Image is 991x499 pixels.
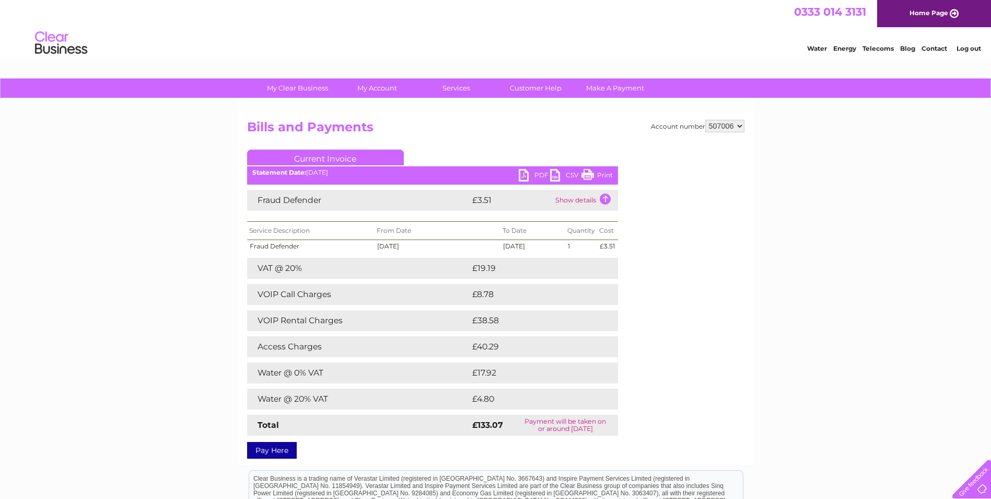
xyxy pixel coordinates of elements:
a: Services [413,78,499,98]
th: Quantity [565,222,597,240]
td: VAT @ 20% [247,258,470,279]
td: Fraud Defender [247,190,470,211]
td: £17.92 [470,362,596,383]
td: £3.51 [470,190,553,211]
a: PDF [519,169,550,184]
a: Print [581,169,613,184]
th: From Date [375,222,500,240]
a: Make A Payment [572,78,658,98]
a: Log out [957,44,981,52]
a: Water [807,44,827,52]
td: Water @ 0% VAT [247,362,470,383]
a: Customer Help [493,78,579,98]
strong: Total [258,420,279,430]
td: 1 [565,240,597,253]
td: £4.80 [470,389,594,410]
th: To Date [500,222,566,240]
strong: £133.07 [472,420,503,430]
a: 0333 014 3131 [794,5,866,18]
td: Water @ 20% VAT [247,389,470,410]
td: [DATE] [375,240,500,253]
td: £8.78 [470,284,593,305]
td: £40.29 [470,336,597,357]
td: £19.19 [470,258,595,279]
td: Show details [553,190,618,211]
a: Blog [900,44,915,52]
div: [DATE] [247,169,618,176]
div: Clear Business is a trading name of Verastar Limited (registered in [GEOGRAPHIC_DATA] No. 3667643... [249,6,743,51]
div: Account number [651,120,744,132]
td: Fraud Defender [247,240,375,253]
a: Telecoms [862,44,894,52]
td: £38.58 [470,310,597,331]
td: VOIP Call Charges [247,284,470,305]
td: VOIP Rental Charges [247,310,470,331]
td: [DATE] [500,240,566,253]
a: Current Invoice [247,150,404,165]
td: £3.51 [597,240,617,253]
a: My Account [334,78,420,98]
h2: Bills and Payments [247,120,744,140]
a: CSV [550,169,581,184]
th: Cost [597,222,617,240]
b: Statement Date: [252,168,306,176]
img: logo.png [34,27,88,59]
td: Access Charges [247,336,470,357]
a: Contact [922,44,947,52]
a: My Clear Business [254,78,341,98]
td: Payment will be taken on or around [DATE] [513,415,618,436]
a: Energy [833,44,856,52]
a: Pay Here [247,442,297,459]
th: Service Description [247,222,375,240]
